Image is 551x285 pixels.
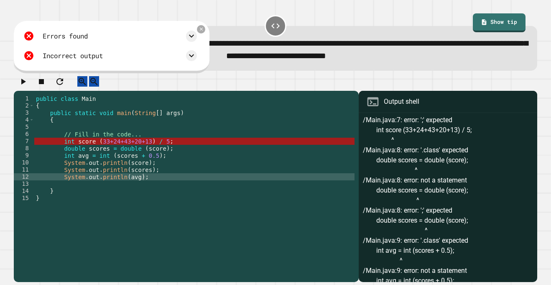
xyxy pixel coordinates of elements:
[14,159,34,166] div: 10
[14,131,34,138] div: 6
[14,116,34,123] div: 4
[384,97,419,107] div: Output shell
[14,195,34,202] div: 15
[363,115,533,282] div: /Main.java:7: error: ';' expected int score (33+24+43+20+13) / 5; ^ /Main.java:8: error: '.class'...
[473,13,525,32] a: Show tip
[14,145,34,152] div: 8
[14,123,34,131] div: 5
[14,95,34,102] div: 1
[29,102,34,109] span: Toggle code folding, rows 2 through 15
[14,166,34,173] div: 11
[43,51,103,61] div: Incorrect output
[14,102,34,109] div: 2
[43,31,88,41] div: Errors found
[14,152,34,159] div: 9
[14,109,34,116] div: 3
[14,180,34,187] div: 13
[14,187,34,195] div: 14
[29,116,34,123] span: Toggle code folding, rows 4 through 14
[14,173,34,180] div: 12
[14,138,34,145] div: 7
